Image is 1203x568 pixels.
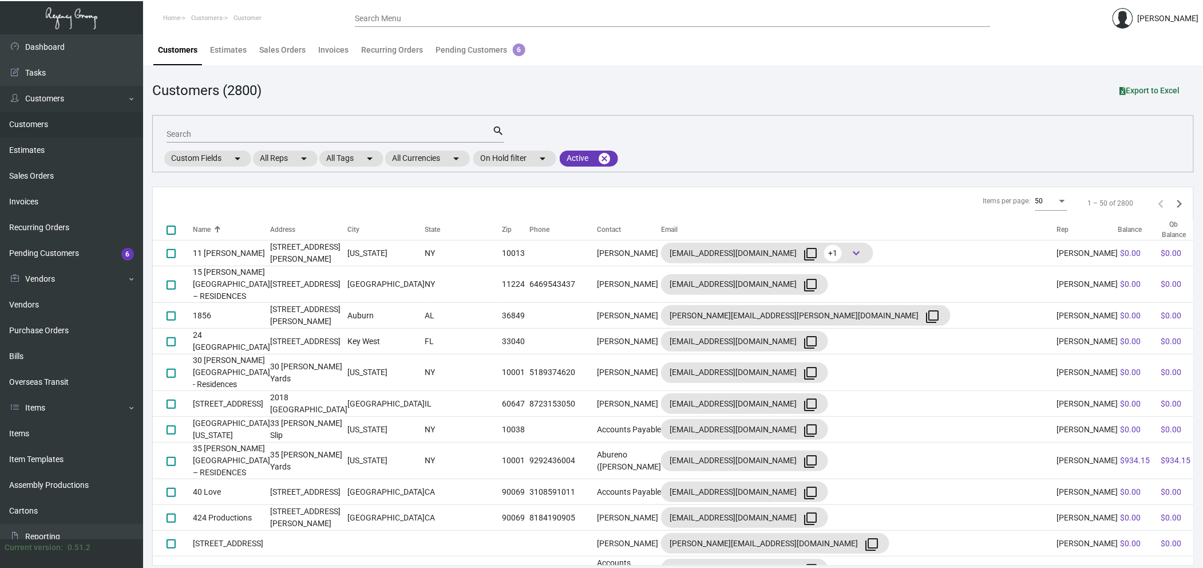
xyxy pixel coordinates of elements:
[804,486,817,500] mat-icon: filter_none
[1057,354,1118,391] td: [PERSON_NAME]
[804,398,817,412] mat-icon: filter_none
[193,266,270,303] td: 15 [PERSON_NAME][GEOGRAPHIC_DATA] – RESIDENCES
[318,44,349,56] div: Invoices
[670,508,820,527] div: [EMAIL_ADDRESS][DOMAIN_NAME]
[502,354,529,391] td: 10001
[1159,417,1200,443] td: $0.00
[670,244,865,262] div: [EMAIL_ADDRESS][DOMAIN_NAME]
[597,152,611,165] mat-icon: cancel
[1159,391,1200,417] td: $0.00
[425,479,502,505] td: CA
[502,266,529,303] td: 11224
[1118,224,1159,235] div: Balance
[1057,303,1118,329] td: [PERSON_NAME]
[425,443,502,479] td: NY
[529,505,597,531] td: 8184190905
[193,443,270,479] td: 35 [PERSON_NAME][GEOGRAPHIC_DATA] – RESIDENCES
[193,224,270,235] div: Name
[1057,224,1069,235] div: Rep
[193,531,270,557] td: [STREET_ADDRESS]
[347,479,425,505] td: [GEOGRAPHIC_DATA]
[425,417,502,443] td: NY
[1138,13,1199,25] div: [PERSON_NAME]
[270,303,347,329] td: [STREET_ADDRESS][PERSON_NAME]
[1057,224,1118,235] div: Rep
[347,329,425,354] td: Key West
[234,14,262,22] span: Customer
[361,44,423,56] div: Recurring Orders
[529,224,597,235] div: Phone
[502,479,529,505] td: 90069
[164,151,251,167] mat-chip: Custom Fields
[529,224,549,235] div: Phone
[259,44,306,56] div: Sales Orders
[804,247,817,261] mat-icon: filter_none
[347,266,425,303] td: [GEOGRAPHIC_DATA]
[670,306,942,325] div: [PERSON_NAME][EMAIL_ADDRESS][PERSON_NAME][DOMAIN_NAME]
[152,80,262,101] div: Customers (2800)
[1057,443,1118,479] td: [PERSON_NAME]
[270,417,347,443] td: 33 [PERSON_NAME] Slip
[425,240,502,266] td: NY
[158,44,197,56] div: Customers
[1159,266,1200,303] td: $0.00
[1121,539,1141,548] span: $0.00
[1088,198,1134,208] div: 1 – 50 of 2800
[270,391,347,417] td: 2018 [GEOGRAPHIC_DATA]
[1057,417,1118,443] td: [PERSON_NAME]
[193,479,270,505] td: 40 Love
[804,336,817,349] mat-icon: filter_none
[253,151,318,167] mat-chip: All Reps
[68,542,90,554] div: 0.51.2
[270,224,347,235] div: Address
[1121,337,1141,346] span: $0.00
[425,224,440,235] div: State
[347,224,359,235] div: City
[670,275,820,294] div: [EMAIL_ADDRESS][DOMAIN_NAME]
[1152,194,1170,212] button: Previous page
[670,395,820,413] div: [EMAIL_ADDRESS][DOMAIN_NAME]
[425,329,502,354] td: FL
[502,329,529,354] td: 33040
[425,354,502,391] td: NY
[5,542,63,554] div: Current version:
[492,124,504,138] mat-icon: search
[1057,240,1118,266] td: [PERSON_NAME]
[1121,513,1141,522] span: $0.00
[502,505,529,531] td: 90069
[1159,240,1200,266] td: $0.00
[529,443,597,479] td: 9292436004
[425,266,502,303] td: NY
[1121,279,1141,289] span: $0.00
[210,44,247,56] div: Estimates
[529,391,597,417] td: 8723153050
[347,417,425,443] td: [US_STATE]
[270,329,347,354] td: [STREET_ADDRESS]
[1159,531,1200,557] td: $0.00
[193,354,270,391] td: 30 [PERSON_NAME][GEOGRAPHIC_DATA] - Residences
[1120,86,1180,95] span: Export to Excel
[597,479,661,505] td: Accounts Payable
[529,266,597,303] td: 6469543437
[1159,443,1200,479] td: $934.15
[597,391,661,417] td: [PERSON_NAME]
[670,420,820,439] div: [EMAIL_ADDRESS][DOMAIN_NAME]
[473,151,556,167] mat-chip: On Hold filter
[670,483,820,501] div: [EMAIL_ADDRESS][DOMAIN_NAME]
[270,354,347,391] td: 30 [PERSON_NAME] Yards
[804,455,817,468] mat-icon: filter_none
[824,245,842,262] span: +1
[347,303,425,329] td: Auburn
[347,240,425,266] td: [US_STATE]
[661,219,1057,240] th: Email
[347,224,425,235] div: City
[1121,311,1141,320] span: $0.00
[1057,391,1118,417] td: [PERSON_NAME]
[347,391,425,417] td: [GEOGRAPHIC_DATA]
[926,310,940,324] mat-icon: filter_none
[1057,505,1118,531] td: [PERSON_NAME]
[193,417,270,443] td: [GEOGRAPHIC_DATA] [US_STATE]
[1121,399,1141,408] span: $0.00
[1121,487,1141,496] span: $0.00
[670,452,820,470] div: [EMAIL_ADDRESS][DOMAIN_NAME]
